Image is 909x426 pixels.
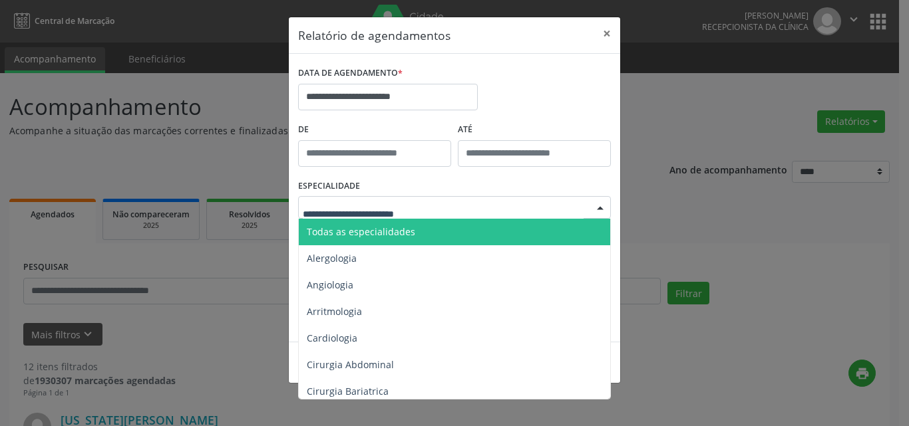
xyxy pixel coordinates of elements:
h5: Relatório de agendamentos [298,27,451,44]
span: Angiologia [307,278,353,291]
label: ATÉ [458,120,611,140]
button: Close [594,17,620,50]
span: Cardiologia [307,332,357,344]
span: Arritmologia [307,305,362,318]
label: ESPECIALIDADE [298,176,360,197]
span: Alergologia [307,252,357,265]
span: Todas as especialidades [307,225,415,238]
label: De [298,120,451,140]
span: Cirurgia Bariatrica [307,385,389,397]
span: Cirurgia Abdominal [307,358,394,371]
label: DATA DE AGENDAMENTO [298,63,403,84]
